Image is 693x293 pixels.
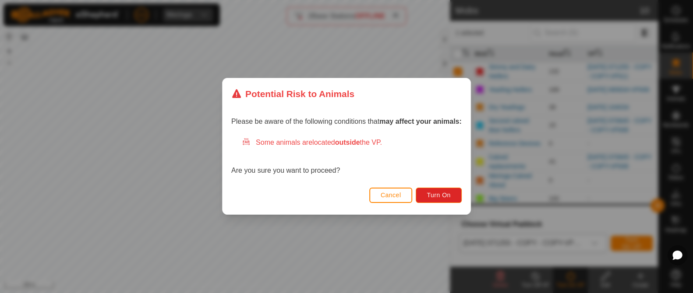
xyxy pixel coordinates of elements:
[242,138,462,148] div: Some animals are
[231,118,462,126] span: Please be aware of the following conditions that
[427,192,451,199] span: Turn On
[231,87,354,101] div: Potential Risk to Animals
[312,139,382,146] span: located the VP.
[381,192,401,199] span: Cancel
[416,188,462,203] button: Turn On
[369,188,413,203] button: Cancel
[231,138,462,176] div: Are you sure you want to proceed?
[379,118,462,126] strong: may affect your animals:
[335,139,360,146] strong: outside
